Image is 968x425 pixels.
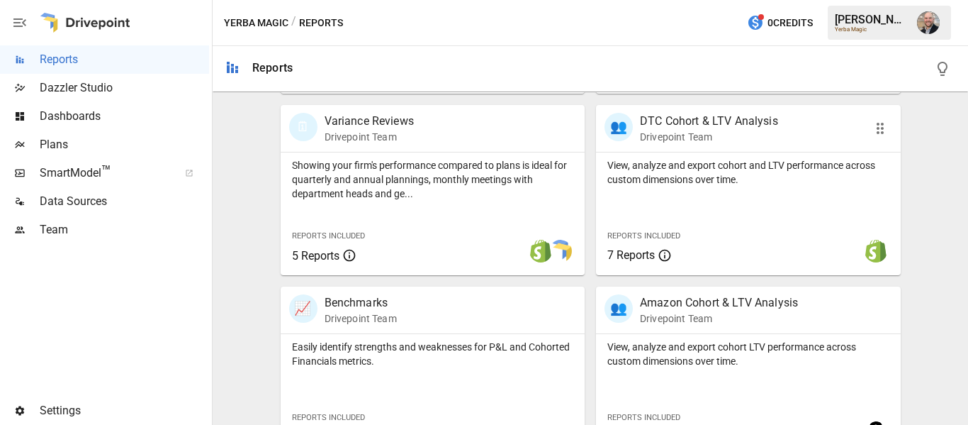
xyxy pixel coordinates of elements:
p: Benchmarks [325,294,397,311]
div: 🗓 [289,113,317,141]
p: DTC Cohort & LTV Analysis [640,113,778,130]
span: Reports [40,51,209,68]
span: 7 Reports [607,248,655,262]
p: View, analyze and export cohort LTV performance across custom dimensions over time. [607,340,889,368]
div: [PERSON_NAME] [835,13,908,26]
img: Dustin Jacobson [917,11,940,34]
span: Settings [40,402,209,419]
p: Variance Reviews [325,113,414,130]
span: Data Sources [40,193,209,210]
button: Yerba Magic [224,14,288,32]
div: Yerba Magic [835,26,908,33]
span: SmartModel [40,165,169,182]
p: Drivepoint Team [325,311,397,326]
p: Drivepoint Team [325,130,414,144]
button: 0Credits [741,10,818,36]
div: 👥 [604,294,633,323]
span: Dazzler Studio [40,79,209,96]
span: ™ [101,162,111,180]
div: 👥 [604,113,633,141]
img: smart model [549,240,572,263]
div: 📈 [289,294,317,323]
p: Drivepoint Team [640,130,778,144]
span: 5 Reports [292,249,339,263]
span: 0 Credits [767,14,813,32]
p: Drivepoint Team [640,311,798,326]
div: / [291,14,296,32]
span: Dashboards [40,108,209,125]
p: Showing your firm's performance compared to plans is ideal for quarterly and annual plannings, mo... [292,158,574,201]
p: Easily identify strengths and weaknesses for P&L and Cohorted Financials metrics. [292,340,574,368]
div: Reports [252,61,293,74]
span: Reports Included [292,231,365,241]
span: Team [40,221,209,238]
span: Reports Included [607,231,680,241]
button: Dustin Jacobson [908,3,948,43]
p: Amazon Cohort & LTV Analysis [640,294,798,311]
img: shopify [529,240,552,263]
img: shopify [865,240,887,263]
p: View, analyze and export cohort and LTV performance across custom dimensions over time. [607,158,889,187]
span: Reports Included [292,413,365,422]
span: Plans [40,136,209,153]
span: Reports Included [607,413,680,422]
